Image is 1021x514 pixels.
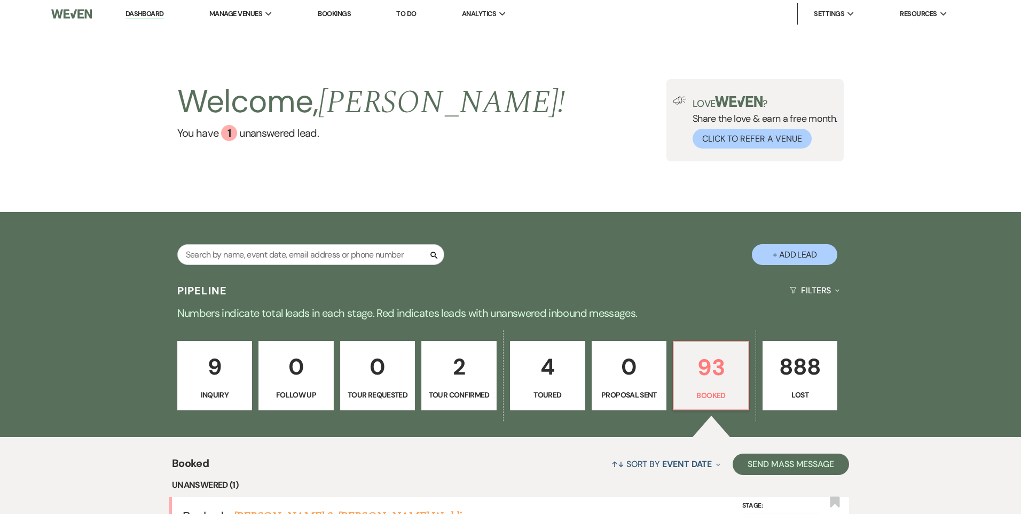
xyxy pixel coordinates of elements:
[258,341,334,410] a: 0Follow Up
[769,389,831,401] p: Lost
[673,96,686,105] img: loud-speaker-illustration.svg
[421,341,497,410] a: 2Tour Confirmed
[177,283,227,298] h3: Pipeline
[510,341,585,410] a: 4Toured
[715,96,763,107] img: weven-logo-green.svg
[673,341,749,410] a: 93Booked
[599,349,660,385] p: 0
[265,389,327,401] p: Follow Up
[680,390,742,401] p: Booked
[221,125,237,141] div: 1
[340,341,415,410] a: 0Tour Requested
[184,389,246,401] p: Inquiry
[599,389,660,401] p: Proposal Sent
[177,125,566,141] a: You have 1 unanswered lead.
[607,450,725,478] button: Sort By Event Date
[125,9,164,19] a: Dashboard
[347,389,409,401] p: Tour Requested
[517,389,578,401] p: Toured
[172,478,849,492] li: Unanswered (1)
[693,129,812,149] button: Click to Refer a Venue
[752,244,837,265] button: + Add Lead
[428,389,490,401] p: Tour Confirmed
[611,458,624,470] span: ↑↓
[662,458,712,470] span: Event Date
[396,9,416,18] a: To Do
[592,341,667,410] a: 0Proposal Sent
[428,349,490,385] p: 2
[318,78,565,127] span: [PERSON_NAME] !
[347,349,409,385] p: 0
[680,349,742,385] p: 93
[209,9,262,19] span: Manage Venues
[462,9,496,19] span: Analytics
[184,349,246,385] p: 9
[126,305,895,322] p: Numbers indicate total leads in each stage. Red indicates leads with unanswered inbound messages.
[786,276,844,305] button: Filters
[177,341,253,410] a: 9Inquiry
[814,9,844,19] span: Settings
[265,349,327,385] p: 0
[900,9,937,19] span: Resources
[172,455,209,478] span: Booked
[686,96,838,149] div: Share the love & earn a free month.
[733,454,849,475] button: Send Mass Message
[769,349,831,385] p: 888
[742,500,822,512] label: Stage:
[51,3,92,25] img: Weven Logo
[763,341,838,410] a: 888Lost
[517,349,578,385] p: 4
[693,96,838,108] p: Love ?
[177,244,444,265] input: Search by name, event date, email address or phone number
[177,79,566,125] h2: Welcome,
[318,9,351,18] a: Bookings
